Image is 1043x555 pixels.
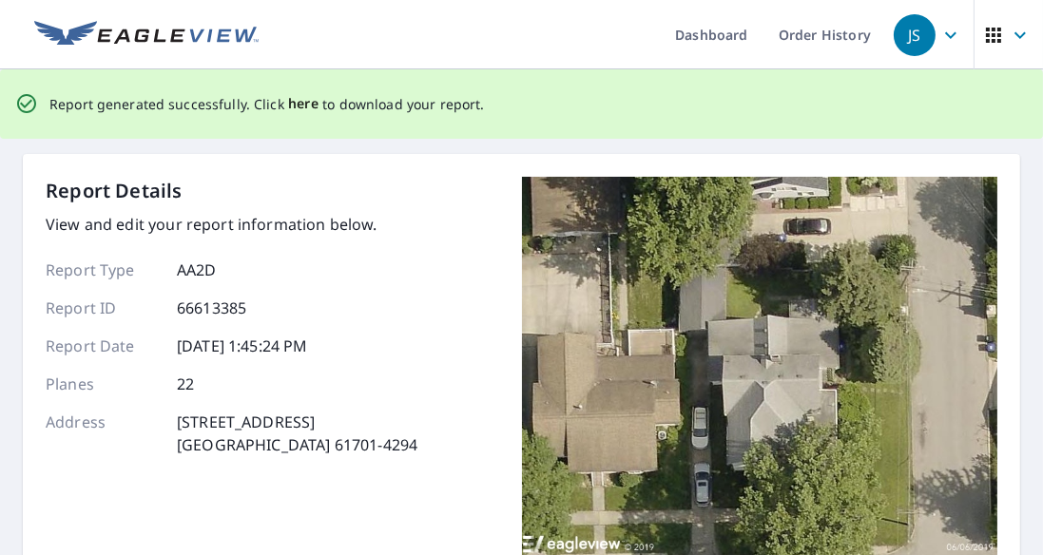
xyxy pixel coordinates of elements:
[46,411,160,456] p: Address
[177,411,417,456] p: [STREET_ADDRESS] [GEOGRAPHIC_DATA] 61701-4294
[177,258,217,281] p: AA2D
[288,92,319,116] button: here
[177,297,246,319] p: 66613385
[46,373,160,395] p: Planes
[46,177,183,205] p: Report Details
[894,14,936,56] div: JS
[46,258,160,281] p: Report Type
[177,335,308,357] p: [DATE] 1:45:24 PM
[34,21,259,49] img: EV Logo
[46,335,160,357] p: Report Date
[177,373,194,395] p: 22
[49,92,485,116] p: Report generated successfully. Click to download your report.
[46,213,417,236] p: View and edit your report information below.
[46,297,160,319] p: Report ID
